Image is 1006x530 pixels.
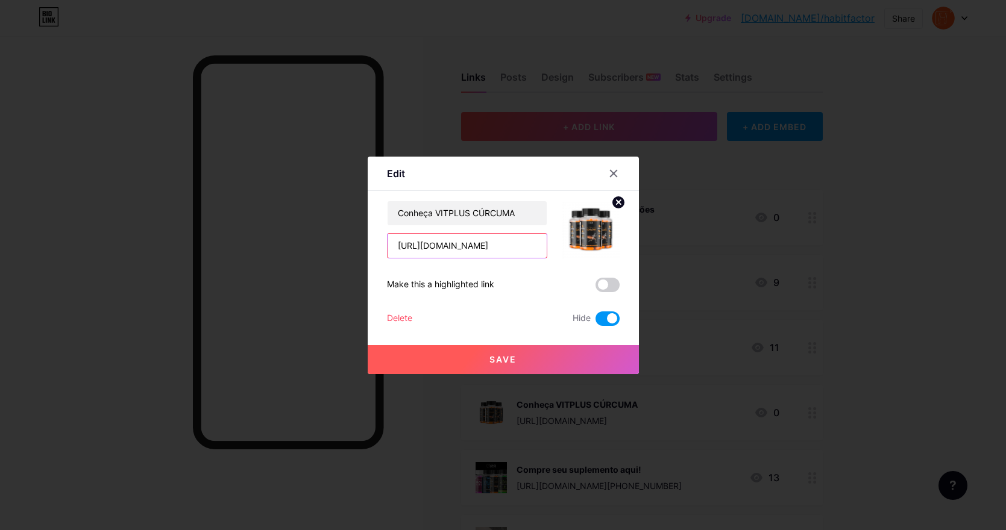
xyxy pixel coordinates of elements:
input: URL [388,234,547,258]
div: Make this a highlighted link [387,278,494,292]
button: Save [368,345,639,374]
span: Hide [573,311,591,326]
input: Title [388,201,547,225]
img: link_thumbnail [562,201,620,258]
span: Save [489,354,517,364]
div: Edit [387,166,405,181]
div: Delete [387,311,412,326]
